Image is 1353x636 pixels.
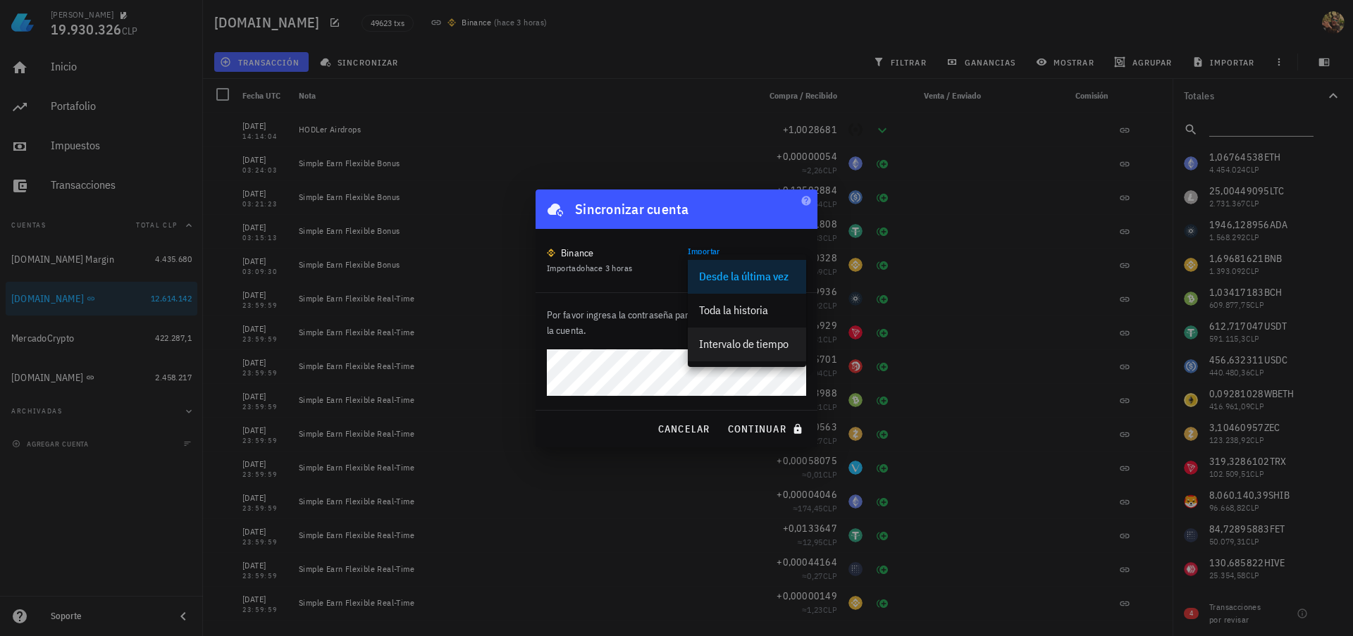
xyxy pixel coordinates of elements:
[547,307,806,338] p: Por favor ingresa la contraseña para desbloquear y sincronizar la cuenta.
[651,416,715,442] button: cancelar
[688,246,720,256] label: Importar
[547,249,555,257] img: 270.png
[699,304,795,317] div: Toda la historia
[727,423,806,435] span: continuar
[575,198,689,220] div: Sincronizar cuenta
[688,254,806,278] div: ImportarDesde la última vez
[657,423,710,435] span: cancelar
[586,263,633,273] span: hace 3 horas
[699,270,795,283] div: Desde la última vez
[547,263,632,273] span: Importado
[561,246,594,260] div: Binance
[722,416,812,442] button: continuar
[699,337,795,351] div: Intervalo de tiempo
